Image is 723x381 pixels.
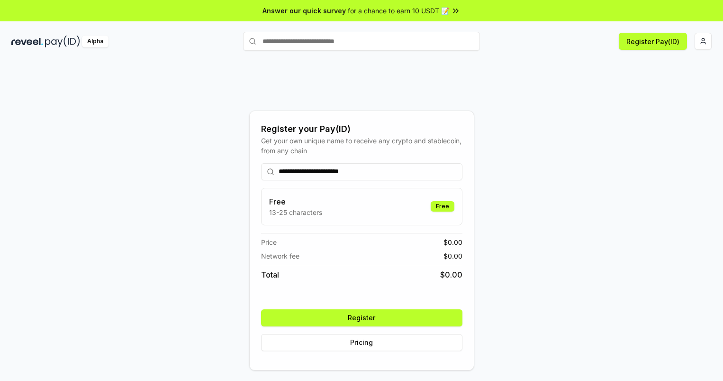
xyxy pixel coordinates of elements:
[261,269,279,280] span: Total
[431,201,454,212] div: Free
[619,33,687,50] button: Register Pay(ID)
[261,136,462,156] div: Get your own unique name to receive any crypto and stablecoin, from any chain
[348,6,449,16] span: for a chance to earn 10 USDT 📝
[443,251,462,261] span: $ 0.00
[261,122,462,136] div: Register your Pay(ID)
[261,309,462,326] button: Register
[262,6,346,16] span: Answer our quick survey
[269,196,322,207] h3: Free
[261,251,299,261] span: Network fee
[45,36,80,47] img: pay_id
[440,269,462,280] span: $ 0.00
[11,36,43,47] img: reveel_dark
[261,237,277,247] span: Price
[443,237,462,247] span: $ 0.00
[261,334,462,351] button: Pricing
[269,207,322,217] p: 13-25 characters
[82,36,108,47] div: Alpha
